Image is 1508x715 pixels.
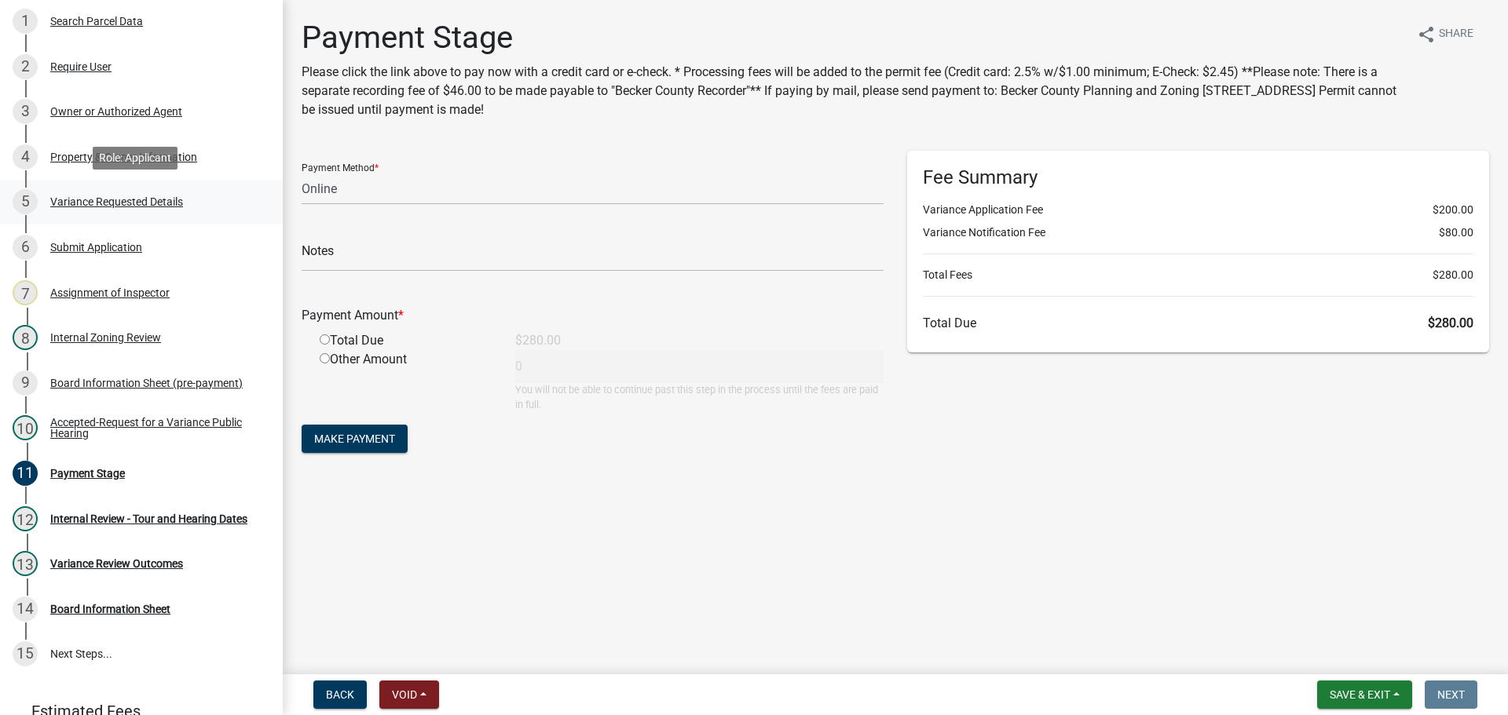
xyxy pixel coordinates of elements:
[13,9,38,34] div: 1
[50,604,170,615] div: Board Information Sheet
[13,415,38,440] div: 10
[50,513,247,524] div: Internal Review - Tour and Hearing Dates
[302,425,408,453] button: Make Payment
[1437,688,1465,701] span: Next
[50,242,142,253] div: Submit Application
[13,189,38,214] div: 5
[50,61,112,72] div: Require User
[50,106,182,117] div: Owner or Authorized Agent
[50,332,161,343] div: Internal Zoning Review
[50,468,125,479] div: Payment Stage
[290,306,895,325] div: Payment Amount
[13,99,38,124] div: 3
[13,54,38,79] div: 2
[13,551,38,576] div: 13
[1417,25,1436,44] i: share
[302,19,1404,57] h1: Payment Stage
[1433,267,1473,283] span: $280.00
[50,151,197,162] div: Property & Owner Information
[13,596,38,622] div: 14
[1317,680,1412,709] button: Save & Exit
[392,688,417,701] span: Void
[13,280,38,305] div: 7
[50,16,143,27] div: Search Parcel Data
[1433,202,1473,218] span: $200.00
[314,432,395,445] span: Make Payment
[13,144,38,170] div: 4
[1425,680,1477,709] button: Next
[50,378,243,389] div: Board Information Sheet (pre-payment)
[1439,25,1473,44] span: Share
[923,316,1473,330] h6: Total Due
[923,267,1473,283] li: Total Fees
[1330,688,1390,701] span: Save & Exit
[1428,316,1473,330] span: $280.00
[379,680,439,709] button: Void
[1439,224,1473,241] span: $80.00
[13,506,38,531] div: 12
[13,461,38,486] div: 11
[13,235,38,260] div: 6
[93,147,178,170] div: Role: Applicant
[50,417,258,439] div: Accepted-Request for a Variance Public Hearing
[13,370,38,396] div: 9
[923,166,1473,189] h6: Fee Summary
[308,331,503,350] div: Total Due
[923,224,1473,241] li: Variance Notification Fee
[308,350,503,412] div: Other Amount
[923,202,1473,218] li: Variance Application Fee
[302,63,1404,119] p: Please click the link above to pay now with a credit card or e-check. * Processing fees will be a...
[13,325,38,350] div: 8
[50,196,183,207] div: Variance Requested Details
[50,287,170,298] div: Assignment of Inspector
[1404,19,1486,49] button: shareShare
[13,641,38,666] div: 15
[313,680,367,709] button: Back
[326,688,354,701] span: Back
[50,558,183,569] div: Variance Review Outcomes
